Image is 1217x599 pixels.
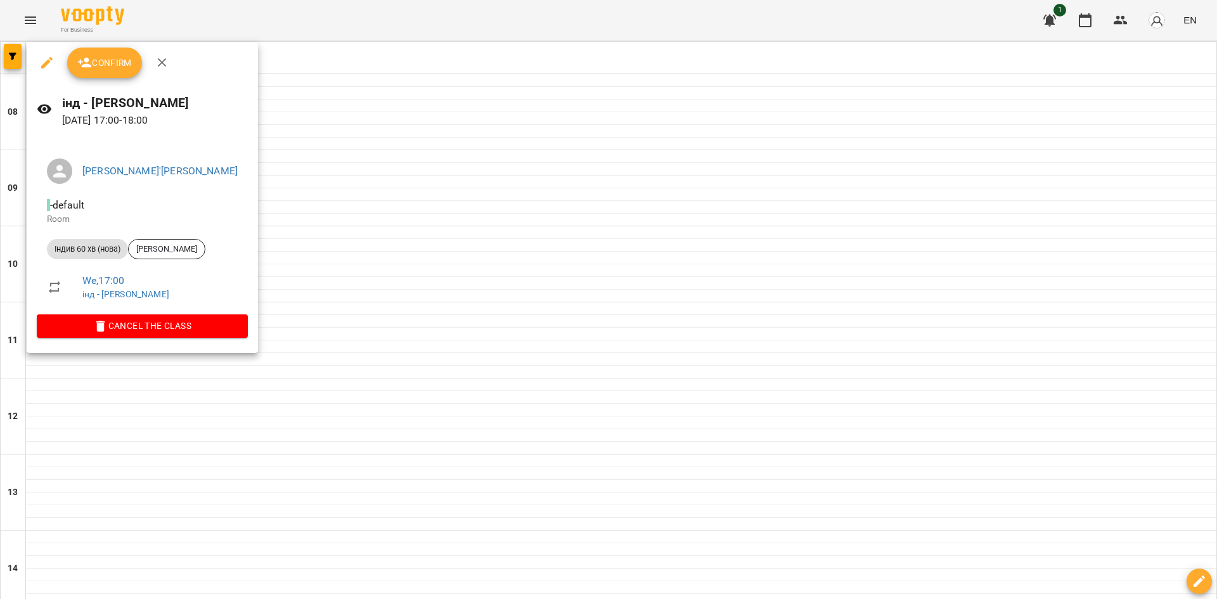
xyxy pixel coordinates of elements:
[77,55,132,70] span: Confirm
[47,243,128,255] span: Індив 60 хв (нова)
[47,318,238,333] span: Cancel the class
[129,243,205,255] span: [PERSON_NAME]
[82,274,124,287] a: We , 17:00
[37,314,248,337] button: Cancel the class
[62,113,248,128] p: [DATE] 17:00 - 18:00
[128,239,205,259] div: [PERSON_NAME]
[67,48,142,78] button: Confirm
[82,289,169,299] a: інд - [PERSON_NAME]
[47,213,238,226] p: Room
[62,93,248,113] h6: інд - [PERSON_NAME]
[47,199,87,211] span: - default
[82,165,238,177] a: [PERSON_NAME]'[PERSON_NAME]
